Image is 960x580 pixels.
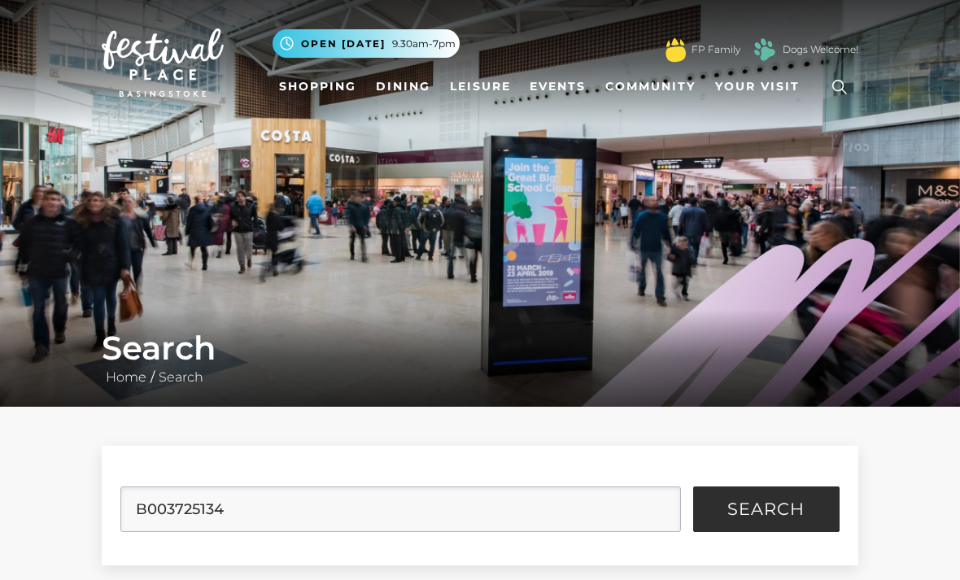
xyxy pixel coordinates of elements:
a: Dining [369,72,437,102]
a: Dogs Welcome! [783,42,858,57]
span: Open [DATE] [301,37,386,51]
img: Festival Place Logo [102,28,224,97]
span: Search [727,501,805,517]
a: Search [155,369,207,385]
span: 9.30am-7pm [392,37,456,51]
a: Community [599,72,702,102]
h1: Search [102,329,858,368]
div: / [89,329,871,387]
a: FP Family [692,42,740,57]
a: Events [523,72,592,102]
button: Search [693,486,840,532]
a: Home [102,369,151,385]
a: Shopping [273,72,363,102]
a: Your Visit [709,72,814,102]
a: Leisure [443,72,517,102]
input: Search Site [120,486,680,532]
button: Open [DATE] 9.30am-7pm [273,29,460,58]
span: Your Visit [715,78,800,95]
